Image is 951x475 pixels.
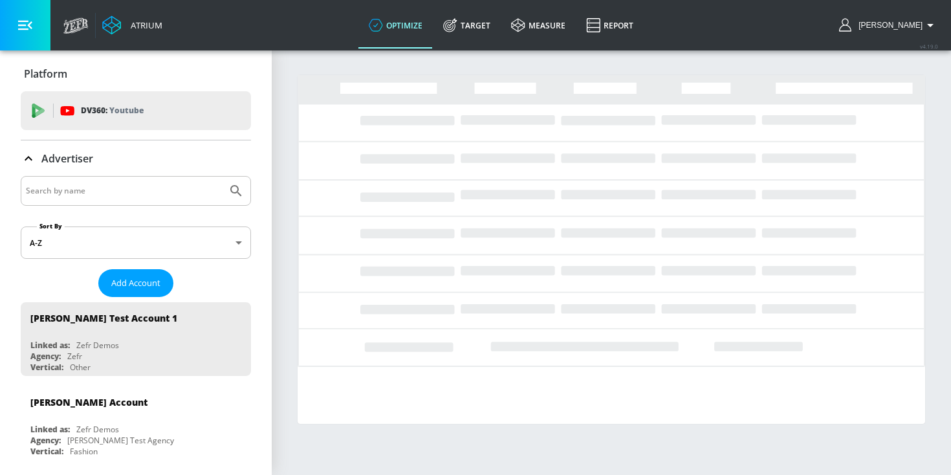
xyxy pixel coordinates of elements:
input: Search by name [26,182,222,199]
div: Platform [21,56,251,92]
div: [PERSON_NAME] Test Account 1Linked as:Zefr DemosAgency:ZefrVertical:Other [21,302,251,376]
div: Advertiser [21,140,251,177]
div: Other [70,362,91,373]
div: A-Z [21,226,251,259]
div: Agency: [30,435,61,446]
div: [PERSON_NAME] Test Account 1 [30,312,177,324]
div: [PERSON_NAME] AccountLinked as:Zefr DemosAgency:[PERSON_NAME] Test AgencyVertical:Fashion [21,386,251,460]
div: Vertical: [30,362,63,373]
label: Sort By [37,222,65,230]
p: Advertiser [41,151,93,166]
div: [PERSON_NAME] Account [30,396,148,408]
div: Zefr Demos [76,424,119,435]
div: DV360: Youtube [21,91,251,130]
p: Youtube [109,104,144,117]
div: Linked as: [30,424,70,435]
div: Zefr Demos [76,340,119,351]
span: Add Account [111,276,160,291]
div: Fashion [70,446,98,457]
div: Vertical: [30,446,63,457]
div: Agency: [30,351,61,362]
button: Add Account [98,269,173,297]
a: measure [501,2,576,49]
span: login as: carolyn.xue@zefr.com [853,21,923,30]
a: Report [576,2,644,49]
button: [PERSON_NAME] [839,17,938,33]
div: Linked as: [30,340,70,351]
span: v 4.19.0 [920,43,938,50]
p: DV360: [81,104,144,118]
a: Atrium [102,16,162,35]
div: [PERSON_NAME] Test Agency [67,435,174,446]
a: Target [433,2,501,49]
div: Zefr [67,351,82,362]
p: Platform [24,67,67,81]
div: Atrium [126,19,162,31]
a: optimize [358,2,433,49]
